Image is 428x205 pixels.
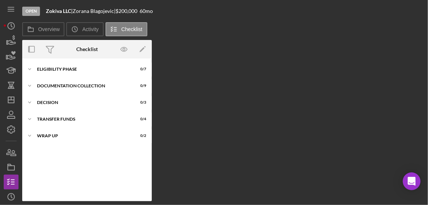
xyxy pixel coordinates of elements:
[66,22,103,36] button: Activity
[133,84,146,88] div: 0 / 9
[38,26,60,32] label: Overview
[82,26,98,32] label: Activity
[37,84,128,88] div: Documentation Collection
[73,8,116,14] div: Zorana Blagojevic |
[140,8,153,14] div: 60 mo
[76,46,98,52] div: Checklist
[133,134,146,138] div: 0 / 2
[133,117,146,121] div: 0 / 4
[37,117,128,121] div: Transfer Funds
[121,26,143,32] label: Checklist
[403,172,421,190] div: Open Intercom Messenger
[116,8,137,14] span: $200,000
[46,8,71,14] b: Zokiva LLC
[22,22,64,36] button: Overview
[133,67,146,71] div: 0 / 7
[22,7,40,16] div: Open
[37,134,128,138] div: Wrap Up
[37,67,128,71] div: Eligibility Phase
[133,100,146,105] div: 0 / 3
[46,8,73,14] div: |
[106,22,147,36] button: Checklist
[37,100,128,105] div: Decision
